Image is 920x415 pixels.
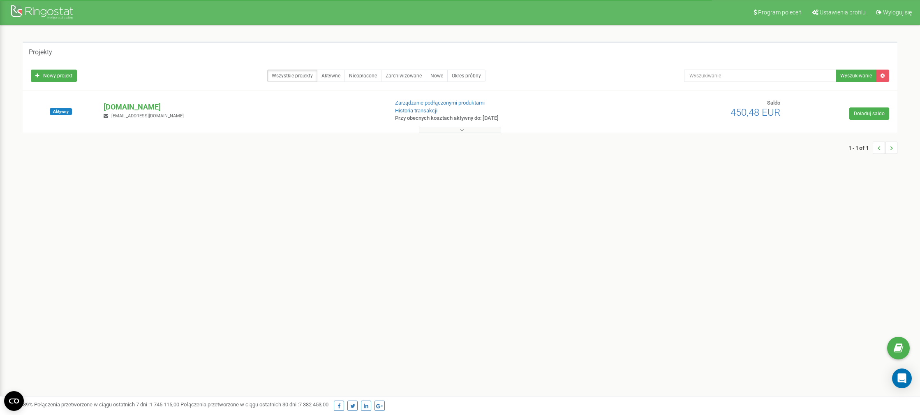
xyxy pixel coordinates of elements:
input: Wyszukiwanie [684,70,837,82]
span: Saldo [767,100,780,106]
p: Przy obecnych kosztach aktywny do: [DATE] [395,114,601,122]
a: Doładuj saldo [849,107,889,120]
span: Połączenia przetworzone w ciągu ostatnich 7 dni : [34,401,179,408]
div: Open Intercom Messenger [892,368,912,388]
a: Nowe [426,70,448,82]
span: [EMAIL_ADDRESS][DOMAIN_NAME] [111,113,184,119]
a: Historia transakcji [395,107,437,114]
span: Połączenia przetworzone w ciągu ostatnich 30 dni : [180,401,328,408]
span: Wyloguj się [883,9,912,16]
a: Okres próbny [447,70,485,82]
a: Zarządzanie podłączonymi produktami [395,100,485,106]
a: Zarchiwizowane [381,70,426,82]
nav: ... [848,133,897,162]
span: 450,48 EUR [730,107,780,118]
button: Wyszukiwanie [836,70,876,82]
span: 1 - 1 of 1 [848,142,873,154]
u: 7 382 453,00 [299,401,328,408]
span: Ustawienia profilu [820,9,866,16]
span: Program poleceń [758,9,802,16]
button: Open CMP widget [4,391,24,411]
a: Aktywne [317,70,345,82]
span: Aktywny [50,108,72,115]
a: Wszystkie projekty [267,70,317,82]
u: 1 745 115,00 [150,401,179,408]
h5: Projekty [29,49,52,56]
p: [DOMAIN_NAME] [104,102,381,112]
a: Nowy projekt [31,70,77,82]
a: Nieopłacone [344,70,381,82]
